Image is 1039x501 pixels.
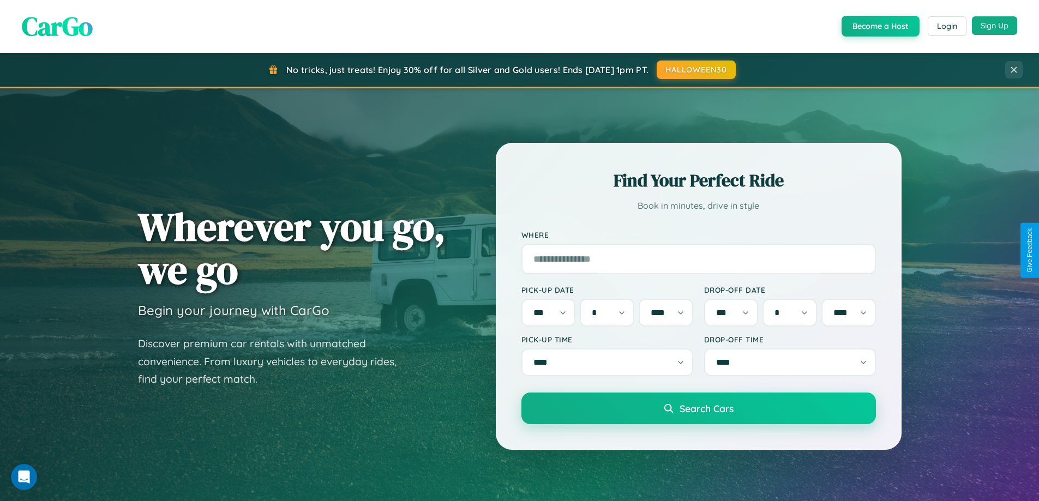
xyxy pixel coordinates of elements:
span: No tricks, just treats! Enjoy 30% off for all Silver and Gold users! Ends [DATE] 1pm PT. [286,64,648,75]
label: Drop-off Time [704,335,876,344]
span: CarGo [22,8,93,44]
iframe: Intercom live chat [11,464,37,490]
p: Discover premium car rentals with unmatched convenience. From luxury vehicles to everyday rides, ... [138,335,411,388]
button: Login [928,16,966,36]
p: Book in minutes, drive in style [521,198,876,214]
div: Give Feedback [1026,228,1034,273]
button: HALLOWEEN30 [657,61,736,79]
button: Search Cars [521,393,876,424]
label: Where [521,230,876,239]
button: Sign Up [972,16,1017,35]
span: Search Cars [680,402,734,414]
label: Pick-up Date [521,285,693,294]
label: Drop-off Date [704,285,876,294]
h3: Begin your journey with CarGo [138,302,329,318]
label: Pick-up Time [521,335,693,344]
h1: Wherever you go, we go [138,205,446,291]
h2: Find Your Perfect Ride [521,168,876,192]
button: Become a Host [842,16,920,37]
